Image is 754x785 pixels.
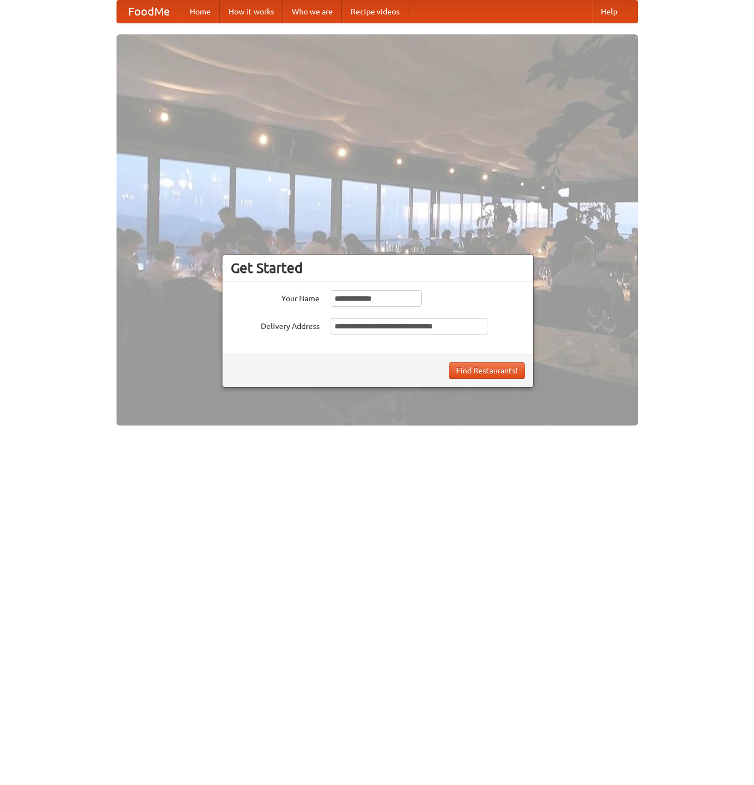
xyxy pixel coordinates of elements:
a: Recipe videos [342,1,408,23]
a: Help [592,1,626,23]
button: Find Restaurants! [449,362,525,379]
label: Delivery Address [231,318,320,332]
h3: Get Started [231,260,525,276]
a: How it works [220,1,283,23]
a: Who we are [283,1,342,23]
label: Your Name [231,290,320,304]
a: Home [181,1,220,23]
a: FoodMe [117,1,181,23]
